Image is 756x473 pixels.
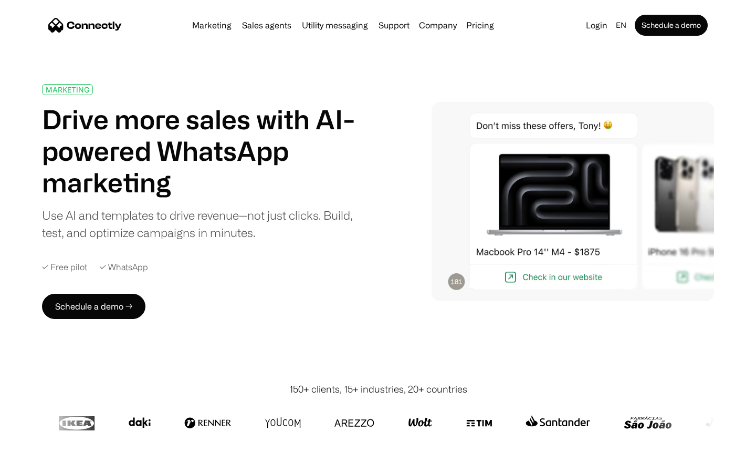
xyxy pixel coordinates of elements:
[188,21,236,29] a: Marketing
[42,207,366,241] div: Use AI and templates to drive revenue—not just clicks. Build, test, and optimize campaigns in min...
[42,104,366,198] h1: Drive more sales with AI-powered WhatsApp marketing
[582,18,612,33] a: Login
[21,455,63,469] ul: Language list
[419,18,457,33] div: Company
[635,15,708,36] a: Schedule a demo
[42,294,145,319] a: Schedule a demo →
[374,21,414,29] a: Support
[46,86,89,94] div: MARKETING
[289,382,467,396] div: 150+ clients, 15+ industries, 20+ countries
[298,21,372,29] a: Utility messaging
[42,262,87,272] div: ✓ Free pilot
[100,262,148,272] div: ✓ WhatsApp
[238,21,296,29] a: Sales agents
[462,21,498,29] a: Pricing
[10,454,63,469] aside: Language selected: English
[616,18,626,33] div: en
